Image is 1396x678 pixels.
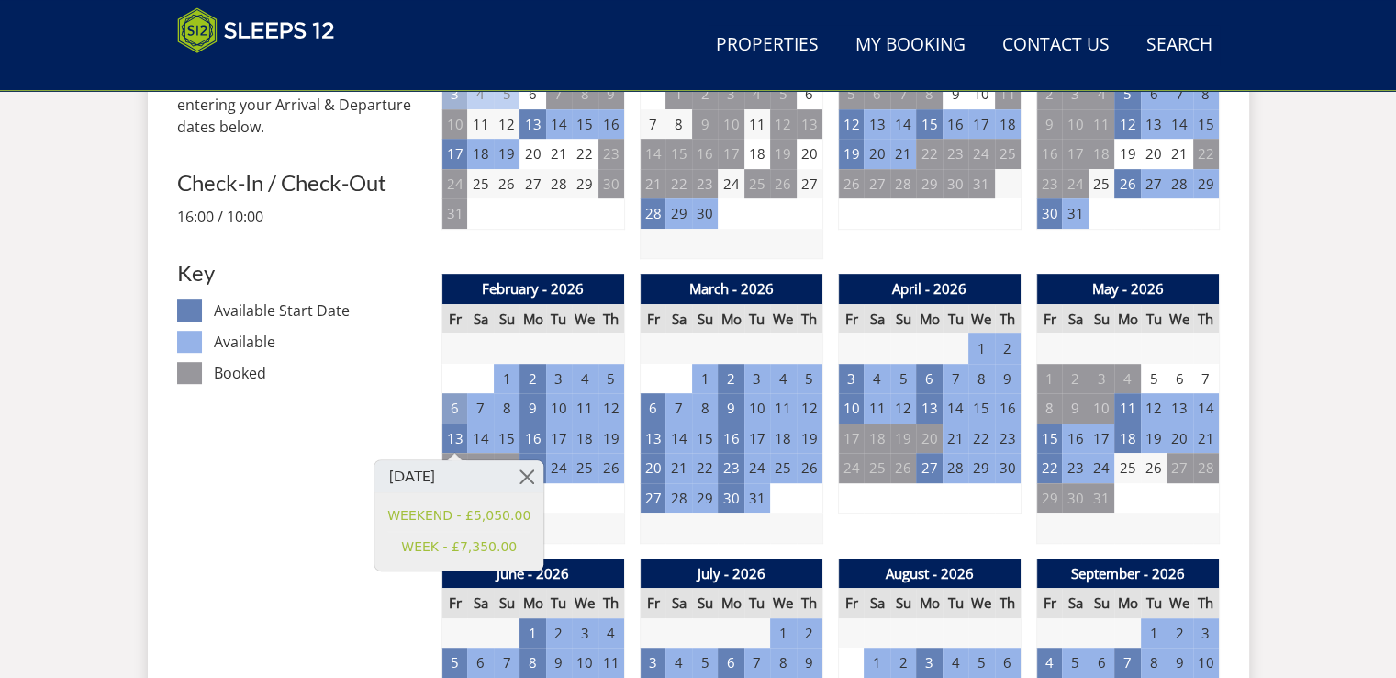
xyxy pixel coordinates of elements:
td: 4 [744,79,770,109]
th: Fr [441,304,467,334]
td: 25 [864,453,889,483]
dd: Available Start Date [214,299,426,322]
th: Th [797,304,822,334]
td: 1 [665,79,691,109]
th: March - 2026 [640,274,822,304]
td: 12 [770,109,796,140]
td: 26 [1141,453,1167,483]
td: 22 [916,139,942,169]
td: 10 [838,393,864,424]
td: 2 [1062,364,1088,394]
td: 29 [1193,169,1219,199]
td: 23 [1062,453,1088,483]
td: 23 [519,453,545,483]
td: 4 [467,79,493,109]
td: 31 [1062,198,1088,229]
td: 21 [890,139,916,169]
th: Fr [1036,304,1062,334]
th: Tu [943,304,968,334]
td: 24 [718,169,743,199]
td: 21 [546,139,572,169]
td: 15 [572,109,597,140]
th: Su [890,304,916,334]
td: 10 [1062,109,1088,140]
td: 10 [546,393,572,424]
td: 24 [838,453,864,483]
td: 21 [467,453,493,483]
td: 28 [1193,453,1219,483]
td: 25 [572,453,597,483]
td: 16 [519,424,545,454]
td: 12 [494,109,519,140]
th: Fr [441,588,467,618]
td: 3 [546,364,572,394]
td: 6 [797,79,822,109]
td: 24 [546,453,572,483]
td: 30 [598,169,624,199]
th: Tu [744,304,770,334]
td: 16 [995,393,1021,424]
td: 4 [770,364,796,394]
td: 5 [838,79,864,109]
th: Sa [665,304,691,334]
td: 9 [598,79,624,109]
th: Su [692,588,718,618]
td: 12 [1114,109,1140,140]
td: 27 [916,453,942,483]
td: 29 [1036,483,1062,514]
td: 31 [744,483,770,514]
td: 11 [744,109,770,140]
td: 11 [770,393,796,424]
td: 11 [572,393,597,424]
td: 1 [1036,364,1062,394]
td: 15 [494,424,519,454]
td: 27 [1167,453,1192,483]
td: 28 [665,483,691,514]
th: April - 2026 [838,274,1021,304]
th: We [968,304,994,334]
td: 29 [692,483,718,514]
td: 14 [665,424,691,454]
td: 18 [995,109,1021,140]
td: 17 [968,109,994,140]
td: 25 [1114,453,1140,483]
td: 30 [995,453,1021,483]
th: Mo [1114,304,1140,334]
td: 27 [797,169,822,199]
td: 30 [943,169,968,199]
td: 18 [770,424,796,454]
th: Th [797,588,822,618]
td: 25 [744,169,770,199]
th: Mo [718,304,743,334]
td: 3 [718,79,743,109]
td: 11 [864,393,889,424]
td: 25 [770,453,796,483]
td: 6 [1141,79,1167,109]
td: 20 [864,139,889,169]
td: 24 [1089,453,1114,483]
td: 23 [718,453,743,483]
td: 24 [744,453,770,483]
td: 6 [441,393,467,424]
td: 25 [467,169,493,199]
td: 10 [718,109,743,140]
td: 9 [1036,109,1062,140]
td: 27 [864,169,889,199]
iframe: Customer reviews powered by Trustpilot [168,64,361,80]
td: 1 [692,364,718,394]
th: Tu [1141,304,1167,334]
td: 16 [1036,139,1062,169]
dd: Booked [214,362,426,384]
td: 24 [441,169,467,199]
td: 16 [692,139,718,169]
a: My Booking [848,25,973,66]
td: 8 [665,109,691,140]
td: 17 [1089,424,1114,454]
td: 22 [692,453,718,483]
td: 20 [1167,424,1192,454]
a: WEEKEND - £5,050.00 [387,506,530,525]
td: 14 [890,109,916,140]
td: 5 [797,364,822,394]
a: Properties [709,25,826,66]
th: Su [494,588,519,618]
